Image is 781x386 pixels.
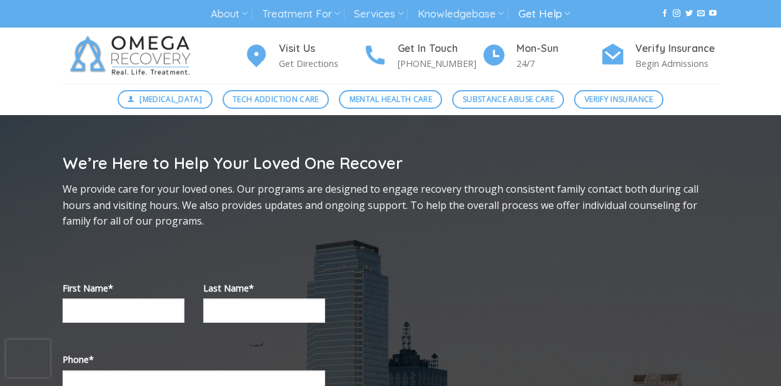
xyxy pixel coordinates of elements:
img: Omega Recovery [63,28,203,84]
a: Send us an email [697,9,705,18]
h4: Visit Us [279,41,363,57]
label: First Name* [63,281,184,295]
label: Phone* [63,352,325,367]
a: Follow on Instagram [673,9,680,18]
p: Begin Admissions [635,56,719,71]
a: Services [354,3,403,26]
p: 24/7 [516,56,600,71]
span: Tech Addiction Care [233,93,319,105]
label: Last Name* [203,281,325,295]
h4: Verify Insurance [635,41,719,57]
a: Mental Health Care [339,90,442,109]
h4: Mon-Sun [516,41,600,57]
a: Verify Insurance [574,90,663,109]
a: [MEDICAL_DATA] [118,90,213,109]
h4: Get In Touch [398,41,481,57]
a: Visit Us Get Directions [244,41,363,71]
a: Follow on YouTube [709,9,717,18]
span: [MEDICAL_DATA] [139,93,202,105]
p: We provide care for your loved ones. Our programs are designed to engage recovery through consist... [63,181,719,230]
a: About [211,3,248,26]
a: Verify Insurance Begin Admissions [600,41,719,71]
h2: We’re Here to Help Your Loved One Recover [63,153,719,173]
a: Tech Addiction Care [223,90,330,109]
a: Get In Touch [PHONE_NUMBER] [363,41,481,71]
a: Get Help [518,3,570,26]
a: Treatment For [262,3,340,26]
p: Get Directions [279,56,363,71]
p: [PHONE_NUMBER] [398,56,481,71]
a: Follow on Twitter [685,9,693,18]
span: Verify Insurance [585,93,653,105]
a: Substance Abuse Care [452,90,564,109]
a: Follow on Facebook [661,9,668,18]
a: Knowledgebase [418,3,504,26]
span: Substance Abuse Care [463,93,554,105]
span: Mental Health Care [350,93,432,105]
